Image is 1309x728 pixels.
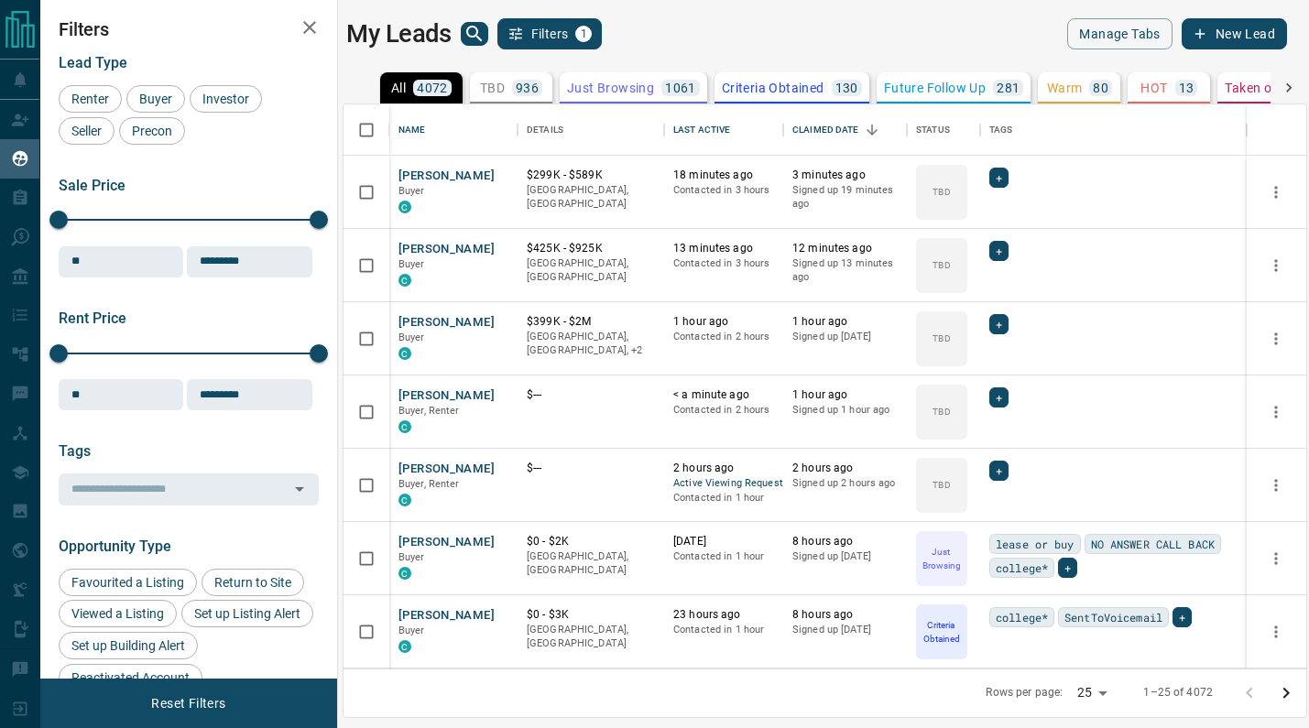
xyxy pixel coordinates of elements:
div: Buyer [126,85,185,113]
p: Toronto, Ajax [527,330,655,358]
div: Return to Site [202,569,304,596]
div: condos.ca [398,640,411,653]
span: Buyer [398,625,425,636]
div: Tags [989,104,1013,156]
span: Sale Price [59,177,125,194]
p: Contacted in 2 hours [673,403,774,418]
p: TBD [933,258,950,272]
div: + [989,461,1009,481]
p: Signed up 19 minutes ago [792,183,898,212]
button: more [1262,618,1290,646]
span: college* [996,608,1048,626]
div: condos.ca [398,420,411,433]
p: Just Browsing [567,81,654,94]
span: + [996,242,1002,260]
p: 936 [516,81,539,94]
p: Contacted in 1 hour [673,623,774,637]
span: + [996,388,1002,407]
span: + [1179,608,1185,626]
p: Just Browsing [918,545,965,572]
div: Precon [119,117,185,145]
p: HOT [1140,81,1167,94]
p: Contacted in 1 hour [673,491,774,505]
p: $299K - $589K [527,168,655,183]
p: [GEOGRAPHIC_DATA], [GEOGRAPHIC_DATA] [527,623,655,651]
span: Renter [65,92,115,106]
button: New Lead [1182,18,1287,49]
div: Reactivated Account [59,664,202,691]
button: search button [461,22,488,46]
span: Buyer, Renter [398,478,460,490]
p: $--- [527,461,655,476]
p: 2 hours ago [792,461,898,476]
p: Signed up [DATE] [792,623,898,637]
div: Last Active [664,104,783,156]
span: + [996,168,1002,187]
div: + [1058,558,1077,578]
div: + [1173,607,1192,627]
span: Rent Price [59,310,126,327]
span: Tags [59,442,91,460]
p: 1 hour ago [792,314,898,330]
span: Buyer, Renter [398,405,460,417]
button: more [1262,252,1290,279]
div: + [989,314,1009,334]
p: 12 minutes ago [792,241,898,256]
p: [GEOGRAPHIC_DATA], [GEOGRAPHIC_DATA] [527,183,655,212]
span: Set up Listing Alert [188,606,307,621]
p: Contacted in 2 hours [673,330,774,344]
span: NO ANSWER CALL BACK [1091,535,1215,553]
div: condos.ca [398,494,411,506]
button: Manage Tabs [1067,18,1172,49]
p: Contacted in 3 hours [673,183,774,198]
p: Contacted in 3 hours [673,256,774,271]
div: Claimed Date [792,104,859,156]
span: Buyer [398,258,425,270]
span: SentToVoicemail [1064,608,1162,626]
p: $--- [527,387,655,403]
div: Set up Building Alert [59,632,198,659]
span: Lead Type [59,54,127,71]
div: Tags [980,104,1247,156]
p: 13 minutes ago [673,241,774,256]
button: more [1262,472,1290,499]
p: Signed up 2 hours ago [792,476,898,491]
span: + [1064,559,1071,577]
div: Status [907,104,980,156]
p: 8 hours ago [792,534,898,549]
span: Buyer [398,551,425,563]
div: Claimed Date [783,104,907,156]
div: 25 [1070,679,1114,706]
span: lease or buy [996,535,1074,553]
span: Buyer [398,185,425,197]
p: Contacted in 1 hour [673,549,774,564]
div: Seller [59,117,115,145]
div: Last Active [673,104,730,156]
span: Investor [196,92,256,106]
div: Investor [190,85,262,113]
div: Status [916,104,950,156]
span: Set up Building Alert [65,638,191,653]
button: [PERSON_NAME] [398,241,495,258]
div: Set up Listing Alert [181,600,313,627]
div: + [989,168,1009,188]
p: $399K - $2M [527,314,655,330]
h1: My Leads [346,19,452,49]
button: [PERSON_NAME] [398,168,495,185]
p: Future Follow Up [884,81,986,94]
button: [PERSON_NAME] [398,314,495,331]
span: Return to Site [208,575,298,590]
p: [GEOGRAPHIC_DATA], [GEOGRAPHIC_DATA] [527,256,655,285]
button: Sort [859,117,885,143]
span: Viewed a Listing [65,606,170,621]
p: 2 hours ago [673,461,774,476]
p: TBD [480,81,505,94]
p: TBD [933,478,950,492]
p: All [391,81,406,94]
span: + [996,462,1002,480]
p: Signed up 1 hour ago [792,403,898,418]
p: $425K - $925K [527,241,655,256]
button: Filters1 [497,18,603,49]
button: more [1262,398,1290,426]
p: Signed up [DATE] [792,549,898,564]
